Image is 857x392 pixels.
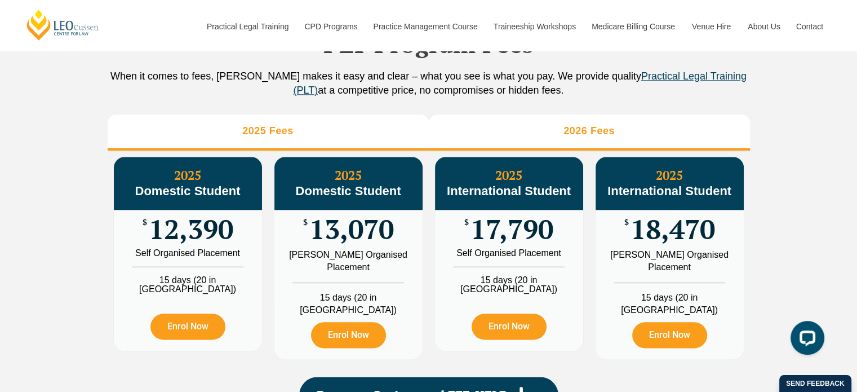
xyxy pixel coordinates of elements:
[788,2,832,51] a: Contact
[150,314,225,340] a: Enrol Now
[683,2,739,51] a: Venue Hire
[447,184,571,198] span: International Student
[198,2,296,51] a: Practical Legal Training
[607,184,731,198] span: International Student
[108,69,750,98] p: When it comes to fees, [PERSON_NAME] makes it easy and clear – what you see is what you pay. We p...
[274,168,423,199] h3: 2025
[149,218,233,240] span: 12,390
[114,168,262,199] h3: 2025
[632,322,707,348] a: Enrol Now
[283,249,414,274] div: [PERSON_NAME] Organised Placement
[365,2,485,51] a: Practice Management Course
[781,316,829,364] iframe: LiveChat chat widget
[435,168,583,199] h3: 2025
[464,218,469,227] span: $
[108,30,750,58] h2: PLT Program Fees
[295,184,401,198] span: Domestic Student
[596,282,744,316] li: 15 days (20 in [GEOGRAPHIC_DATA])
[135,184,240,198] span: Domestic Student
[485,2,583,51] a: Traineeship Workshops
[296,2,365,51] a: CPD Programs
[583,2,683,51] a: Medicare Billing Course
[435,266,583,294] li: 15 days (20 in [GEOGRAPHIC_DATA])
[604,249,735,274] div: [PERSON_NAME] Organised Placement
[630,218,715,240] span: 18,470
[563,125,615,138] h3: 2026 Fees
[143,218,147,227] span: $
[114,266,262,294] li: 15 days (20 in [GEOGRAPHIC_DATA])
[274,282,423,316] li: 15 days (20 in [GEOGRAPHIC_DATA])
[624,218,629,227] span: $
[472,314,547,340] a: Enrol Now
[596,168,744,199] h3: 2025
[309,218,394,240] span: 13,070
[303,218,308,227] span: $
[242,125,294,138] h3: 2025 Fees
[311,322,386,348] a: Enrol Now
[122,249,254,258] div: Self Organised Placement
[443,249,575,258] div: Self Organised Placement
[25,9,100,41] a: [PERSON_NAME] Centre for Law
[739,2,788,51] a: About Us
[470,218,553,240] span: 17,790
